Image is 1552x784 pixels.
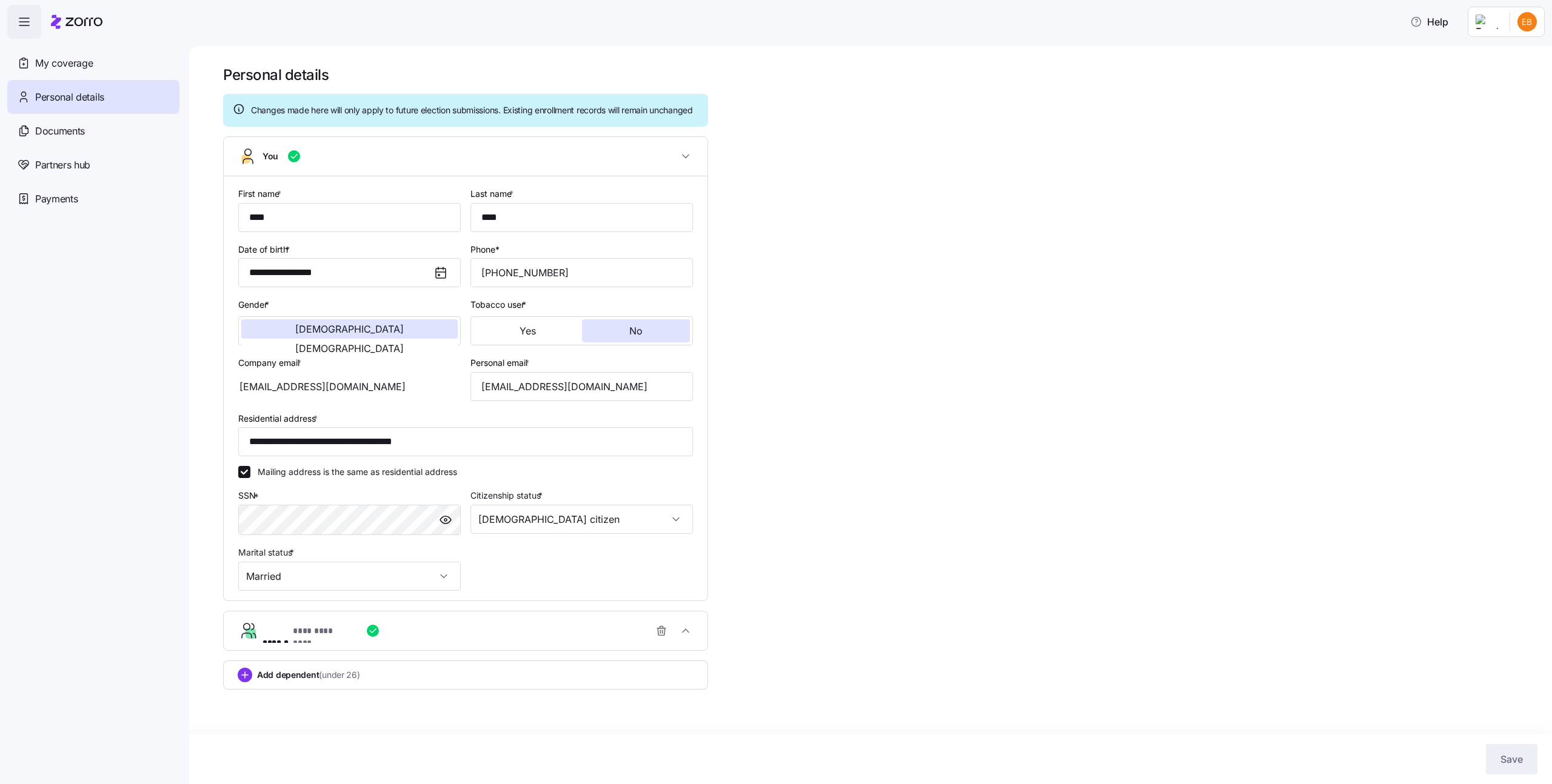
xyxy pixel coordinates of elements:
span: Save [1500,752,1523,766]
input: Select citizenship status [470,505,693,534]
a: My coverage [7,46,179,80]
label: SSN [238,489,261,502]
a: Payments [7,182,179,216]
label: Phone* [470,243,500,256]
label: First name [238,187,284,201]
span: Changes made here will only apply to future election submissions. Existing enrollment records wil... [251,104,693,116]
a: Documents [7,114,179,148]
input: Select marital status [238,562,461,591]
a: Partners hub [7,148,179,182]
label: Mailing address is the same as residential address [250,466,457,478]
span: Help [1410,15,1448,29]
span: Yes [520,326,536,336]
label: Citizenship status [470,489,545,502]
h1: Personal details [223,65,1535,84]
span: My coverage [35,56,93,71]
input: Email [470,372,693,401]
span: [DEMOGRAPHIC_DATA] [295,344,404,353]
span: [DEMOGRAPHIC_DATA] [295,324,404,334]
span: Partners hub [35,158,90,173]
span: (under 26) [319,669,360,681]
button: Save [1486,744,1537,774]
img: Employer logo [1476,15,1500,29]
div: You [224,176,707,600]
span: You [263,150,278,162]
label: Residential address [238,412,320,425]
label: Tobacco user [470,298,529,311]
span: Add dependent [257,669,360,681]
a: Personal details [7,80,179,114]
label: Gender [238,298,272,311]
label: Marital status [238,546,296,559]
span: No [629,326,643,336]
button: You [224,137,707,176]
label: Company email [238,356,304,370]
button: Help [1400,10,1458,34]
label: Personal email [470,356,532,370]
label: Date of birth [238,243,292,256]
span: Documents [35,124,85,139]
span: Personal details [35,90,104,105]
svg: add icon [238,668,252,682]
img: 02193f18999171da68319f92c165ef7d [1517,12,1537,32]
label: Last name [470,187,516,201]
span: Payments [35,191,78,207]
input: Phone [470,258,693,287]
